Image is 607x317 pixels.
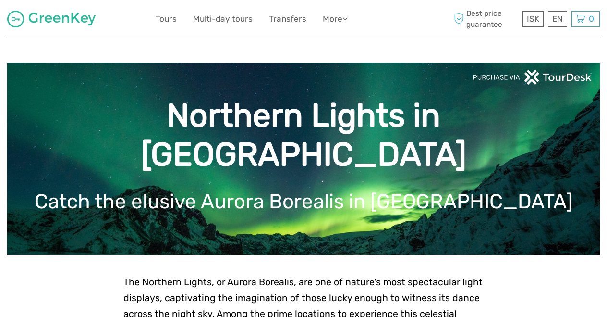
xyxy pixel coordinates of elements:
[323,12,348,26] a: More
[452,8,521,29] span: Best price guarantee
[7,11,96,27] img: 1287-122375c5-1c4a-481d-9f75-0ef7bf1191bb_logo_small.jpg
[527,14,539,24] span: ISK
[193,12,253,26] a: Multi-day tours
[156,12,177,26] a: Tours
[269,12,306,26] a: Transfers
[548,11,567,27] div: EN
[473,70,593,85] img: PurchaseViaTourDeskwhite.png
[587,14,595,24] span: 0
[22,96,585,174] h1: Northern Lights in [GEOGRAPHIC_DATA]
[22,190,585,214] h1: Catch the elusive Aurora Borealis in [GEOGRAPHIC_DATA]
